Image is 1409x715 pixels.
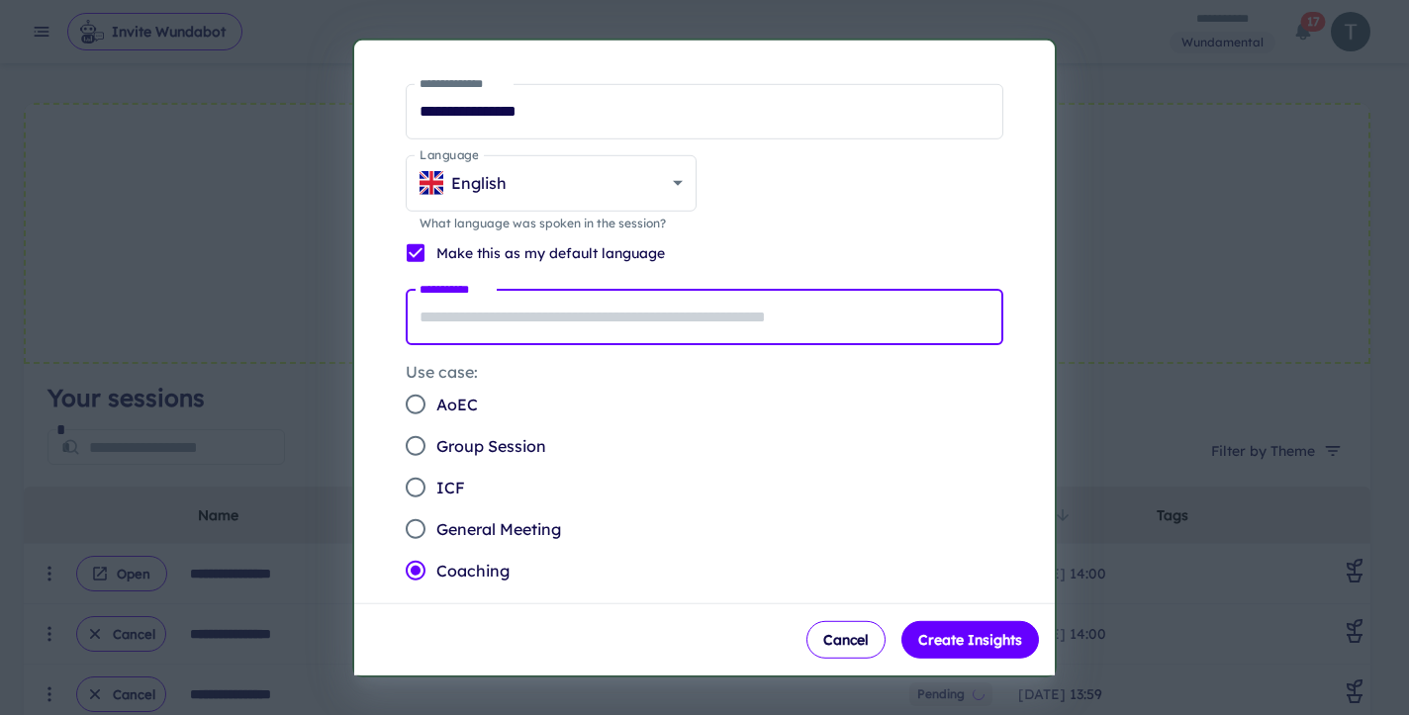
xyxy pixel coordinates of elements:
[436,475,465,498] span: ICF
[420,145,478,162] label: Language
[420,214,683,231] p: What language was spoken in the session?
[901,621,1039,659] button: Create Insights
[436,558,510,581] span: Coaching
[420,171,443,195] img: GB
[436,241,665,263] p: Make this as my default language
[806,621,886,659] button: Cancel
[406,360,478,383] legend: Use case:
[436,433,546,457] span: Group Session
[436,516,561,540] span: General Meeting
[436,392,478,415] span: AoEC
[451,171,507,195] p: English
